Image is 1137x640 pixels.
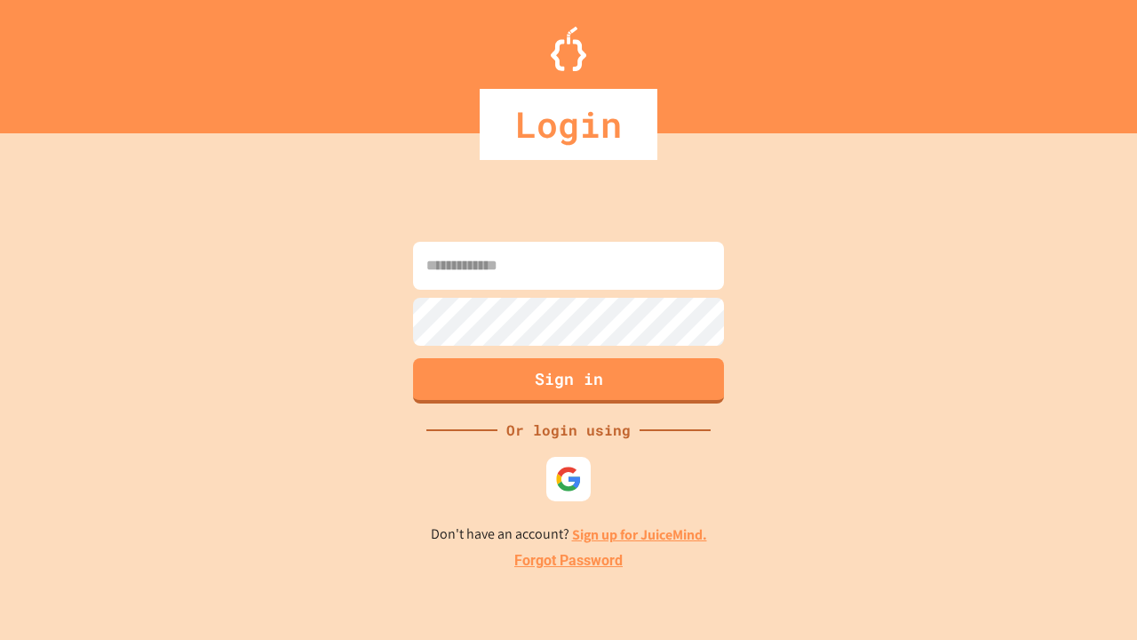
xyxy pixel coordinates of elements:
[514,550,623,572] a: Forgot Password
[480,89,657,160] div: Login
[572,525,707,544] a: Sign up for JuiceMind.
[497,420,640,441] div: Or login using
[551,27,586,71] img: Logo.svg
[431,524,707,546] p: Don't have an account?
[413,358,724,404] button: Sign in
[555,466,582,492] img: google-icon.svg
